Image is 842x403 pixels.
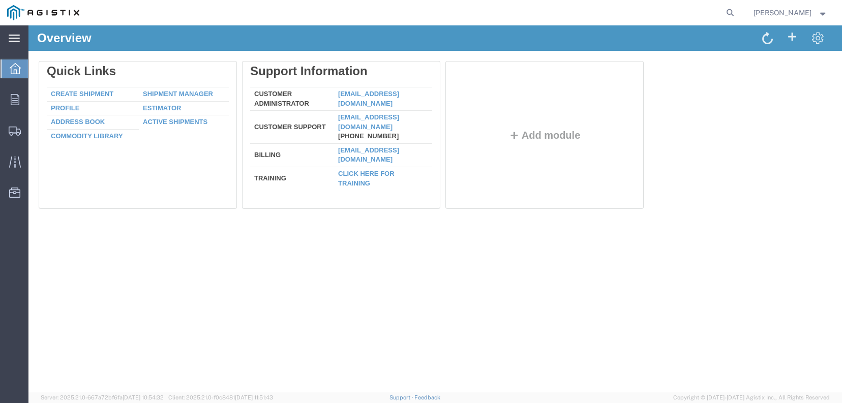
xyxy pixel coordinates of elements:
[123,394,164,400] span: [DATE] 10:54:32
[389,394,415,400] a: Support
[477,104,555,115] button: Add module
[222,85,306,118] td: Customer Support
[310,121,371,138] a: [EMAIL_ADDRESS][DOMAIN_NAME]
[310,88,371,105] a: [EMAIL_ADDRESS][DOMAIN_NAME]
[28,25,842,392] iframe: FS Legacy Container
[114,65,185,72] a: Shipment Manager
[673,393,830,402] span: Copyright © [DATE]-[DATE] Agistix Inc., All Rights Reserved
[754,7,811,18] span: Kayla Oles
[235,394,273,400] span: [DATE] 11:51:43
[414,394,440,400] a: Feedback
[753,7,828,19] button: [PERSON_NAME]
[114,92,179,100] a: Active Shipments
[22,107,95,114] a: Commodity Library
[22,92,76,100] a: Address Book
[222,62,306,85] td: Customer Administrator
[114,79,153,86] a: Estimator
[168,394,273,400] span: Client: 2025.21.0-f0c8481
[222,141,306,163] td: Training
[222,118,306,141] td: Billing
[41,394,164,400] span: Server: 2025.21.0-667a72bf6fa
[306,85,404,118] td: [PHONE_NUMBER]
[310,65,371,82] a: [EMAIL_ADDRESS][DOMAIN_NAME]
[310,144,366,162] a: Click here for training
[7,5,79,20] img: logo
[22,79,51,86] a: Profile
[222,39,404,53] div: Support Information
